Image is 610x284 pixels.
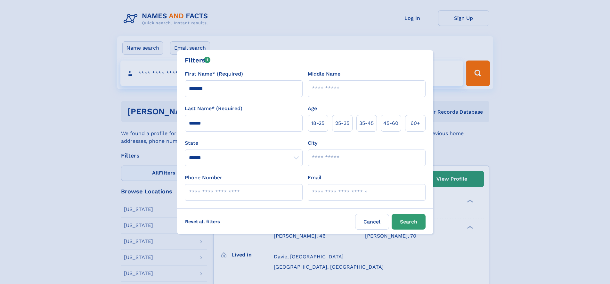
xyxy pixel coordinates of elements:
[308,174,321,182] label: Email
[335,119,349,127] span: 25‑35
[308,105,317,112] label: Age
[392,214,426,230] button: Search
[185,105,242,112] label: Last Name* (Required)
[359,119,374,127] span: 35‑45
[185,70,243,78] label: First Name* (Required)
[185,174,222,182] label: Phone Number
[308,139,317,147] label: City
[308,70,340,78] label: Middle Name
[383,119,398,127] span: 45‑60
[311,119,324,127] span: 18‑25
[185,55,211,65] div: Filters
[181,214,224,229] label: Reset all filters
[355,214,389,230] label: Cancel
[185,139,303,147] label: State
[411,119,420,127] span: 60+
